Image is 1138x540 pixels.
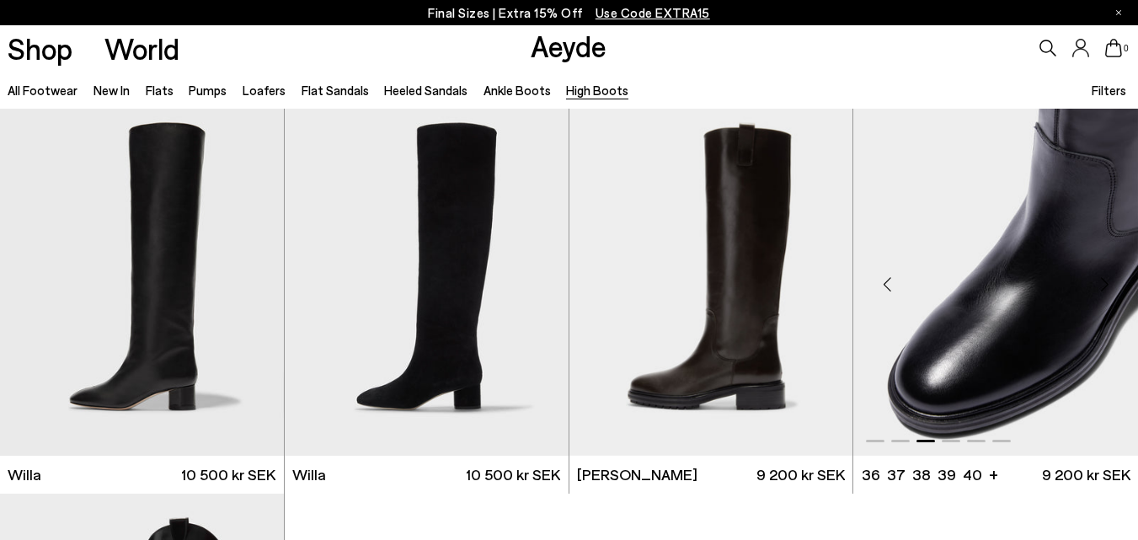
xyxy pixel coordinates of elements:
a: New In [93,83,130,98]
span: 0 [1122,44,1130,53]
img: Henry Knee-High Boots [853,99,1138,457]
img: Henry Knee-High Boots [569,99,853,457]
a: Heeled Sandals [384,83,467,98]
span: 9 200 kr SEK [756,464,845,485]
a: Willa 10 500 kr SEK [285,456,569,494]
li: 40 [963,464,982,485]
a: 0 [1105,39,1122,57]
a: 36 37 38 39 40 + 9 200 kr SEK [853,456,1138,494]
span: 10 500 kr SEK [181,464,275,485]
div: Previous slide [862,259,912,310]
span: Willa [8,464,41,485]
div: 1 / 6 [569,99,853,457]
a: Next slide Previous slide [853,99,1138,457]
li: 39 [938,464,956,485]
li: 37 [887,464,906,485]
div: 3 / 6 [853,99,1138,457]
li: 38 [912,464,931,485]
a: Shop [8,34,72,63]
span: [PERSON_NAME] [577,464,697,485]
a: World [104,34,179,63]
a: Flats [146,83,174,98]
span: Willa [292,464,326,485]
a: Flat Sandals [302,83,369,98]
li: 36 [862,464,880,485]
span: 10 500 kr SEK [466,464,560,485]
a: Pumps [189,83,227,98]
p: Final Sizes | Extra 15% Off [428,3,710,24]
div: Next slide [1079,259,1130,310]
span: Navigate to /collections/ss25-final-sizes [596,5,710,20]
a: Aeyde [531,28,606,63]
a: Loafers [243,83,286,98]
a: High Boots [566,83,628,98]
a: All Footwear [8,83,77,98]
span: 9 200 kr SEK [1042,464,1130,485]
a: Next slide Previous slide [569,99,853,457]
a: Ankle Boots [484,83,551,98]
li: + [989,462,998,485]
ul: variant [862,464,977,485]
img: Willa Suede Over-Knee Boots [285,99,569,457]
span: Filters [1092,83,1126,98]
a: [PERSON_NAME] 9 200 kr SEK [569,456,853,494]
